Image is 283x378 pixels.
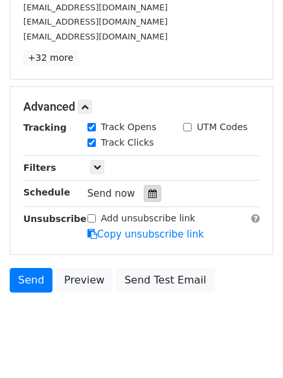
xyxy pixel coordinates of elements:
[197,120,247,134] label: UTM Codes
[23,214,87,224] strong: Unsubscribe
[23,3,168,12] small: [EMAIL_ADDRESS][DOMAIN_NAME]
[23,187,70,197] strong: Schedule
[10,268,52,293] a: Send
[218,316,283,378] iframe: Chat Widget
[23,17,168,27] small: [EMAIL_ADDRESS][DOMAIN_NAME]
[101,136,154,150] label: Track Clicks
[87,188,135,199] span: Send now
[23,50,78,66] a: +32 more
[116,268,214,293] a: Send Test Email
[101,120,157,134] label: Track Opens
[23,162,56,173] strong: Filters
[23,122,67,133] strong: Tracking
[56,268,113,293] a: Preview
[101,212,196,225] label: Add unsubscribe link
[23,32,168,41] small: [EMAIL_ADDRESS][DOMAIN_NAME]
[23,100,260,114] h5: Advanced
[87,228,204,240] a: Copy unsubscribe link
